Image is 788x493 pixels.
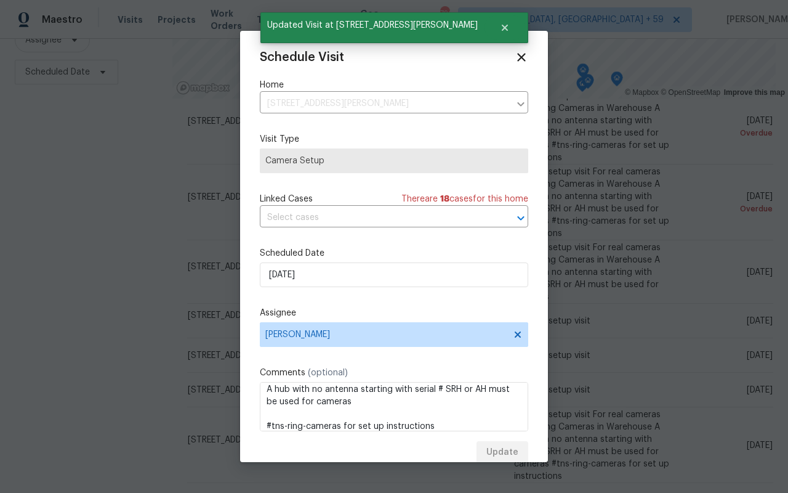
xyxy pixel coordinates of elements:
span: Linked Cases [260,193,313,205]
span: There are case s for this home [401,193,528,205]
label: Scheduled Date [260,247,528,259]
label: Comments [260,367,528,379]
span: Schedule Visit [260,51,344,63]
button: Close [484,15,525,40]
textarea: Camera setup visit For real cameras only - Ring Cameras in Warehouse A hub with no antenna starti... [260,382,528,431]
input: Select cases [260,208,494,227]
span: Close [515,51,528,64]
span: Updated Visit at [STREET_ADDRESS][PERSON_NAME] [260,12,484,38]
span: (optional) [308,369,348,377]
label: Assignee [260,307,528,319]
span: [PERSON_NAME] [265,330,507,340]
span: Camera Setup [265,155,523,167]
label: Visit Type [260,133,528,145]
label: Home [260,79,528,91]
input: M/D/YYYY [260,263,528,287]
span: 18 [440,195,449,203]
button: Open [512,210,529,227]
input: Enter in an address [260,94,510,113]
